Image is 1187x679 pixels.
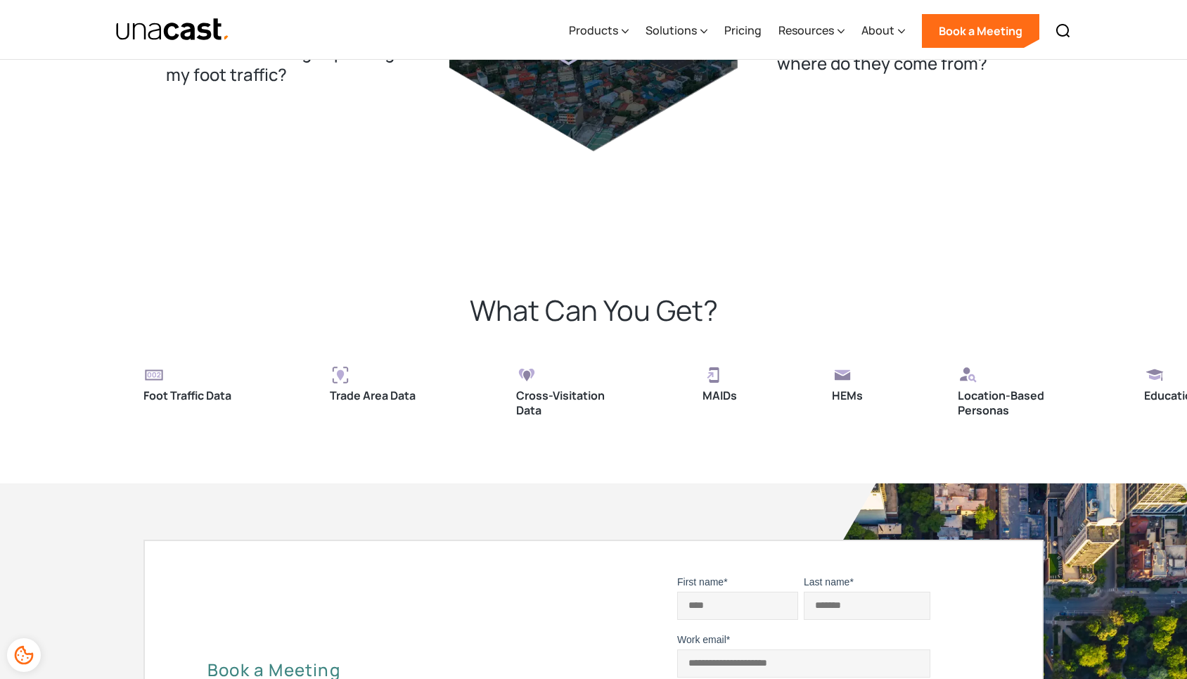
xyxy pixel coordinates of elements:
img: persona icon [929,364,950,386]
a: Pricing [724,2,762,60]
h3: Foot Traffic Data [115,388,203,403]
span: Last name [804,576,849,588]
span: First name [677,576,724,588]
img: Search icon [1055,23,1072,39]
div: Products [569,2,629,60]
img: MAIDS icon [674,364,695,386]
h3: Cross-Visitation Data [487,388,579,419]
a: home [115,18,230,42]
div: About [861,2,905,60]
a: Book a Meeting [922,14,1039,48]
img: Unacast text logo [115,18,230,42]
h3: Location-Based Personas [929,388,1020,419]
span: Work email [677,634,726,645]
img: foot traffic icon [115,364,136,386]
div: About [861,22,894,39]
img: cross visitation icon [487,364,508,386]
div: Cookie Preferences [7,638,41,672]
img: HEMs icon [803,364,824,386]
h4: How is advertising impacting my foot traffic? [166,41,411,86]
h3: Education [1115,388,1170,403]
div: Resources [778,2,845,60]
h3: HEMs [803,388,834,403]
div: Resources [778,22,834,39]
div: Solutions [646,22,697,39]
div: Products [569,22,618,39]
div: Solutions [646,2,707,60]
img: trade area icon [301,364,322,386]
h2: What Can You Get? [143,292,1044,329]
h3: MAIDs [674,388,708,403]
h3: Trade Area Data [301,388,387,403]
img: education icon [1115,364,1136,386]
